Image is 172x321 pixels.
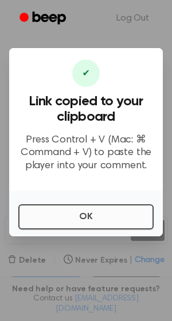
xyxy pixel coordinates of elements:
p: Press Control + V (Mac: ⌘ Command + V) to paste the player into your comment. [18,134,154,173]
a: Log Out [105,5,161,32]
h3: Link copied to your clipboard [18,94,154,125]
a: Beep [11,7,76,30]
button: OK [18,204,154,229]
div: ✔ [72,60,100,87]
